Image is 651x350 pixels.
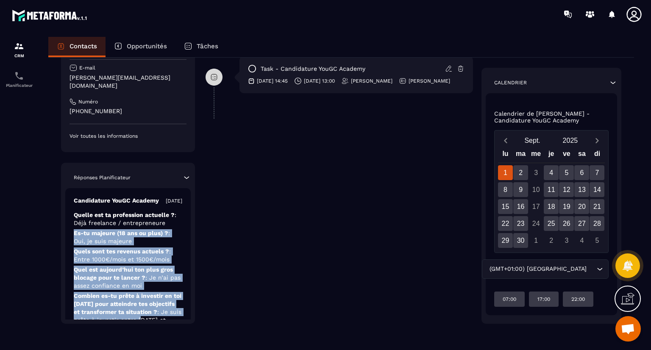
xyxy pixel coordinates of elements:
div: 25 [544,216,559,231]
img: formation [14,41,24,51]
button: Open years overlay [551,133,589,148]
div: 23 [513,216,528,231]
div: 30 [513,233,528,248]
div: 18 [544,199,559,214]
p: task - Candidature YouGC Academy [261,65,365,73]
img: scheduler [14,71,24,81]
p: 07:00 [503,296,516,303]
p: 17:00 [537,296,550,303]
p: Calendrier de [PERSON_NAME] - Candidature YouGC Academy [494,110,609,124]
div: 10 [529,182,543,197]
p: [PERSON_NAME][EMAIL_ADDRESS][DOMAIN_NAME] [70,74,186,90]
div: lu [498,148,513,163]
div: 22 [498,216,513,231]
div: 9 [513,182,528,197]
div: ve [559,148,574,163]
div: 3 [559,233,574,248]
p: Combien es-tu prête à investir en toi [DATE] pour atteindre tes objectifs et transformer ta situa... [74,292,182,332]
p: [PERSON_NAME] [351,78,392,84]
p: Quelle est ta profession actuelle ? [74,211,182,227]
p: Quel est aujourd’hui ton plus gros blocage pour te lancer ? [74,266,182,290]
div: 6 [574,165,589,180]
div: 12 [559,182,574,197]
p: [DATE] 13:00 [304,78,335,84]
div: 8 [498,182,513,197]
p: Contacts [70,42,97,50]
div: 5 [559,165,574,180]
div: 27 [574,216,589,231]
a: schedulerschedulerPlanificateur [2,64,36,94]
p: [DATE] 14:45 [257,78,288,84]
div: 2 [544,233,559,248]
p: [PHONE_NUMBER] [70,107,186,115]
button: Next month [589,135,605,146]
div: 29 [498,233,513,248]
p: CRM [2,53,36,58]
div: 24 [529,216,543,231]
p: Es-tu majeure (18 ans ou plus) ? [74,229,182,245]
a: Contacts [48,37,106,57]
p: Opportunités [127,42,167,50]
div: 28 [590,216,604,231]
p: Planificateur [2,83,36,88]
div: 4 [574,233,589,248]
div: 1 [529,233,543,248]
div: 7 [590,165,604,180]
div: me [529,148,544,163]
div: di [590,148,605,163]
p: Numéro [78,98,98,105]
div: 20 [574,199,589,214]
button: Previous month [498,135,514,146]
div: 21 [590,199,604,214]
div: Calendar wrapper [498,148,605,248]
div: Calendar days [498,165,605,248]
input: Search for option [588,264,595,274]
a: Ouvrir le chat [615,316,641,342]
div: je [544,148,559,163]
p: Tâches [197,42,218,50]
div: 4 [544,165,559,180]
div: 14 [590,182,604,197]
p: [PERSON_NAME] [409,78,450,84]
div: 11 [544,182,559,197]
img: logo [12,8,88,23]
div: 19 [559,199,574,214]
p: Voir toutes les informations [70,133,186,139]
button: Open months overlay [514,133,551,148]
div: ma [513,148,529,163]
a: Opportunités [106,37,175,57]
div: Search for option [482,259,609,279]
p: 22:00 [571,296,585,303]
p: Réponses Planificateur [74,174,131,181]
p: [DATE] [166,197,182,204]
div: 2 [513,165,528,180]
div: 1 [498,165,513,180]
div: 15 [498,199,513,214]
div: 26 [559,216,574,231]
div: 5 [590,233,604,248]
a: Tâches [175,37,227,57]
p: Quels sont tes revenus actuels ? [74,247,182,264]
span: (GMT+01:00) [GEOGRAPHIC_DATA] [487,264,588,274]
div: 13 [574,182,589,197]
div: sa [574,148,590,163]
p: Calendrier [494,79,527,86]
div: 3 [529,165,543,180]
a: formationformationCRM [2,35,36,64]
p: E-mail [79,64,95,71]
p: Candidature YouGC Academy [74,197,159,205]
div: 17 [529,199,543,214]
div: 16 [513,199,528,214]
